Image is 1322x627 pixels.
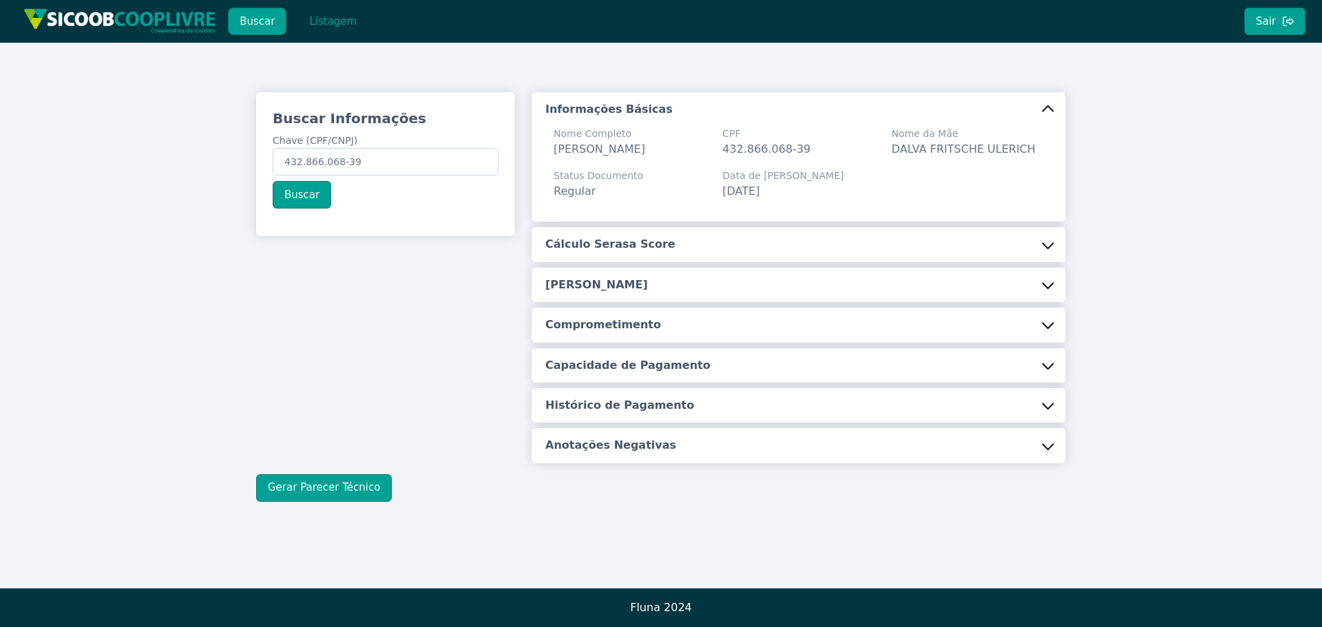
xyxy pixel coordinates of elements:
[545,438,676,453] h5: Anotações Negativas
[554,127,645,141] span: Nome Completo
[532,348,1066,383] button: Capacidade de Pagamento
[545,398,694,413] h5: Histórico de Pagamento
[545,358,711,373] h5: Capacidade de Pagamento
[722,169,843,183] span: Data de [PERSON_NAME]
[545,317,661,332] h5: Comprometimento
[532,227,1066,262] button: Cálculo Serasa Score
[892,127,1036,141] span: Nome da Mãe
[722,142,810,156] span: 432.866.068-39
[273,109,499,128] h3: Buscar Informações
[273,181,331,209] button: Buscar
[545,102,673,117] h5: Informações Básicas
[297,8,368,35] button: Listagem
[273,135,357,146] span: Chave (CPF/CNPJ)
[532,428,1066,463] button: Anotações Negativas
[256,474,392,502] button: Gerar Parecer Técnico
[554,142,645,156] span: [PERSON_NAME]
[273,148,499,176] input: Chave (CPF/CNPJ)
[228,8,286,35] button: Buscar
[554,184,596,198] span: Regular
[532,308,1066,342] button: Comprometimento
[532,268,1066,302] button: [PERSON_NAME]
[23,8,216,34] img: img/sicoob_cooplivre.png
[892,142,1036,156] span: DALVA FRITSCHE ULERICH
[630,601,692,614] span: Fluna 2024
[532,92,1066,127] button: Informações Básicas
[1244,8,1305,35] button: Sair
[545,277,648,293] h5: [PERSON_NAME]
[722,184,759,198] span: [DATE]
[722,127,810,141] span: CPF
[545,237,675,252] h5: Cálculo Serasa Score
[554,169,643,183] span: Status Documento
[532,388,1066,423] button: Histórico de Pagamento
